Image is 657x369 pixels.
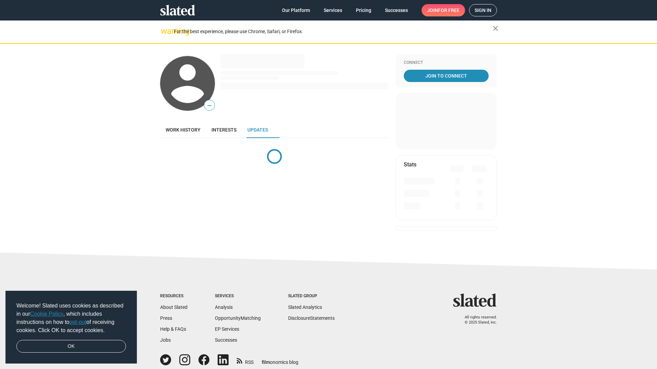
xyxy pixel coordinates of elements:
span: Work history [166,127,201,133]
p: All rights reserved. © 2025 Slated, Inc. [458,315,497,325]
div: cookieconsent [5,291,137,364]
span: — [204,101,215,110]
span: Services [324,4,342,16]
a: opt-out [69,319,87,325]
a: Help & FAQs [160,326,186,332]
div: Connect [404,60,489,66]
a: EP Services [215,326,239,332]
a: Updates [242,122,273,138]
a: Interests [206,122,242,138]
span: Welcome! Slated uses cookies as described in our , which includes instructions on how to of recei... [16,302,126,334]
span: Join [427,4,460,16]
span: Our Platform [282,4,310,16]
mat-icon: warning [161,27,169,35]
mat-card-title: Stats [404,161,416,168]
div: Resources [160,293,188,299]
span: Join To Connect [405,70,487,82]
a: DisclosureStatements [288,315,335,321]
a: Sign in [469,4,497,16]
a: About Slated [160,304,188,310]
a: Services [318,4,348,16]
span: for free [438,4,460,16]
div: Services [215,293,261,299]
a: Pricing [350,4,377,16]
a: Successes [379,4,413,16]
a: OpportunityMatching [215,315,261,321]
div: Slated Group [288,293,335,299]
span: Interests [211,127,236,133]
a: Jobs [160,337,171,343]
div: For the best experience, please use Chrome, Safari, or Firefox. [174,27,493,36]
a: Successes [215,337,237,343]
a: dismiss cookie message [16,340,126,353]
a: Our Platform [276,4,315,16]
a: Joinfor free [422,4,465,16]
span: Updates [247,127,268,133]
a: filmonomics blog [262,354,298,366]
span: Pricing [356,4,371,16]
mat-icon: close [491,24,500,32]
a: RSS [237,355,254,366]
a: Press [160,315,172,321]
a: Work history [160,122,206,138]
span: Sign in [475,4,491,16]
a: Slated Analytics [288,304,322,310]
a: Join To Connect [404,70,489,82]
span: film [262,359,270,365]
span: Successes [385,4,408,16]
a: Cookie Policy [30,311,63,317]
a: Analysis [215,304,233,310]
